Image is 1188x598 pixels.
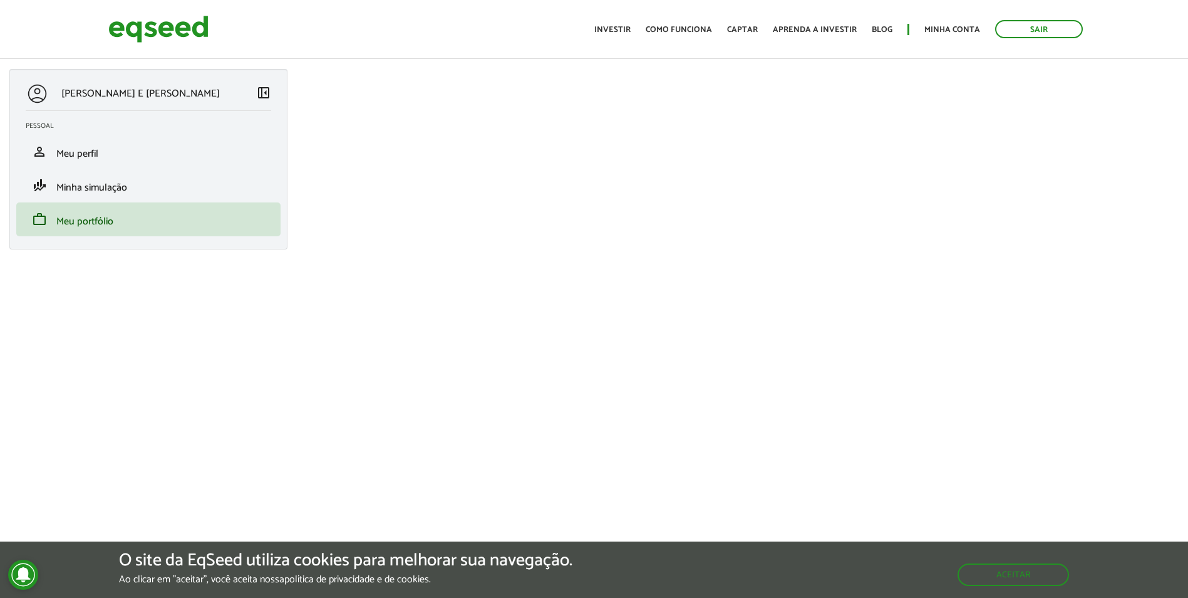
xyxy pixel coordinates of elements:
a: personMeu perfil [26,144,271,159]
a: Captar [727,26,758,34]
a: workMeu portfólio [26,212,271,227]
span: person [32,144,47,159]
h5: O site da EqSeed utiliza cookies para melhorar sua navegação. [119,551,572,570]
span: Meu perfil [56,145,98,162]
span: finance_mode [32,178,47,193]
a: finance_modeMinha simulação [26,178,271,193]
a: Investir [594,26,631,34]
li: Minha simulação [16,169,281,202]
h2: Pessoal [26,122,281,130]
span: work [32,212,47,227]
a: Minha conta [924,26,980,34]
span: Meu portfólio [56,213,113,230]
span: Minha simulação [56,179,127,196]
a: Aprenda a investir [773,26,857,34]
a: Sair [995,20,1083,38]
a: Colapsar menu [256,85,271,103]
img: EqSeed [108,13,209,46]
a: Como funciona [646,26,712,34]
a: política de privacidade e de cookies [284,575,429,585]
p: [PERSON_NAME] E [PERSON_NAME] [61,88,220,100]
button: Aceitar [958,564,1069,586]
a: Blog [872,26,892,34]
li: Meu portfólio [16,202,281,236]
li: Meu perfil [16,135,281,169]
p: Ao clicar em "aceitar", você aceita nossa . [119,574,572,585]
span: left_panel_close [256,85,271,100]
